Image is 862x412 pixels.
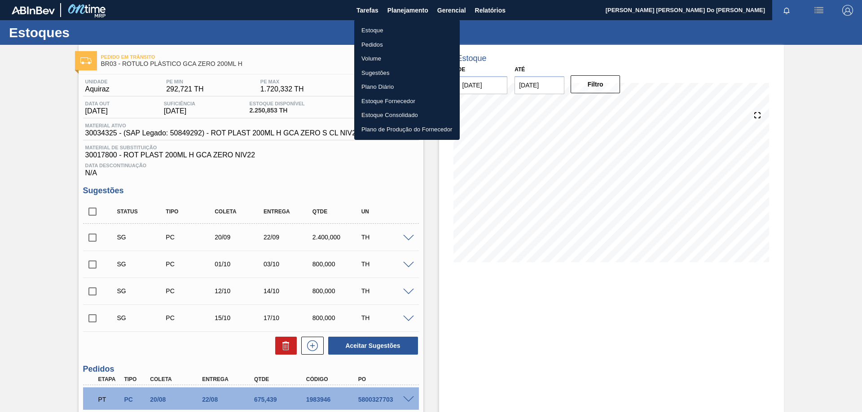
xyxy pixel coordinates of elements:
[354,122,460,137] a: Plano de Produção do Fornecedor
[354,38,460,52] a: Pedidos
[354,94,460,108] a: Estoque Fornecedor
[354,52,460,66] a: Volume
[354,108,460,122] a: Estoque Consolidado
[354,23,460,38] a: Estoque
[354,80,460,94] a: Plano Diário
[354,66,460,80] a: Sugestões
